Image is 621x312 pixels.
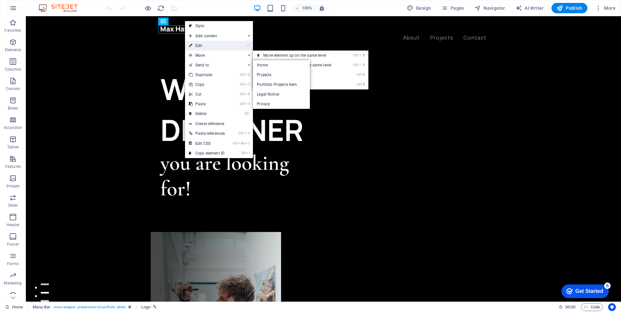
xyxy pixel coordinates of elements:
p: Marketing [4,281,22,286]
a: Style [185,21,253,31]
a: CtrlAltCEdit CSS [185,139,229,148]
i: Ctrl [356,82,362,87]
a: Create reference [185,119,253,129]
i: Alt [238,141,245,145]
i: I [246,151,250,155]
a: Privacy [253,99,310,109]
i: Ctrl [240,102,245,106]
a: CtrlXCut [185,89,229,99]
i: ⬇ [362,82,365,87]
a: Legal Notice [253,89,310,99]
p: Accordion [4,125,22,130]
a: Ctrl⇧⬆Move element up on the same level [253,51,344,60]
a: ⌦Delete [185,109,229,119]
a: Send to [185,60,243,70]
a: CtrlICopy element ID [185,148,229,158]
h6: Session time [559,303,576,311]
span: . menu-wrapper .preset-menu-v2-portfolio .sticky [53,303,125,311]
p: Boxes [8,106,18,111]
i: Ctrl [240,82,245,87]
p: Content [6,86,20,91]
p: Footer [7,242,19,247]
button: Usercentrics [608,303,616,311]
i: ⇧ [244,131,247,135]
i: ⬆ [362,73,365,77]
i: Ctrl [353,63,358,67]
i: Ctrl [353,53,358,57]
i: This element is a customizable preset [128,305,131,309]
i: C [245,82,250,87]
div: Get Started 5 items remaining, 0% complete [5,3,52,17]
i: ⌦ [245,111,250,116]
i: V [245,102,250,106]
p: Columns [5,67,21,72]
a: CtrlVPaste [185,99,229,109]
i: X [245,92,250,96]
a: Projects [253,70,310,80]
p: Tables [7,144,19,150]
button: More [593,3,618,13]
span: Click to select. Double-click to edit [33,303,51,311]
i: ⬇ [362,63,365,67]
i: D [245,73,250,77]
i: ⬆ [362,53,365,57]
span: Add content [185,31,243,41]
p: Header [6,222,19,227]
p: Slider [8,203,18,208]
a: Ctrl⇧VPaste references [185,129,229,138]
span: : [570,305,571,309]
span: Code [584,303,600,311]
i: ⏎ [247,43,250,48]
i: Ctrl [233,141,238,145]
p: Forms [7,261,19,266]
i: Ctrl [241,151,246,155]
a: Home [253,60,310,70]
i: This element is linked [153,305,157,309]
a: ⏎Edit [185,41,229,51]
i: Ctrl [240,73,245,77]
span: Click to select. Double-click to edit [141,303,150,311]
button: Code [581,303,603,311]
a: Portfolio Projects Item [253,80,310,89]
span: 00 00 [565,303,575,311]
i: V [248,131,250,135]
span: More [595,5,616,11]
iframe: To enrich screen reader interactions, please activate Accessibility in Grammarly extension settings [26,16,621,302]
i: Ctrl [238,131,244,135]
p: Favorites [5,28,21,33]
a: CtrlCCopy [185,80,229,89]
div: Get Started [19,7,47,13]
span: Move [185,51,243,60]
p: Features [5,164,21,169]
a: CtrlDDuplicate [185,70,229,80]
p: Elements [5,47,21,52]
i: ⇧ [359,63,362,67]
i: C [245,141,250,145]
p: Images [6,183,20,189]
div: 5 [48,1,54,8]
i: Ctrl [240,92,245,96]
a: Click to cancel selection. Double-click to open Pages [5,303,23,311]
i: Ctrl [356,73,362,77]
